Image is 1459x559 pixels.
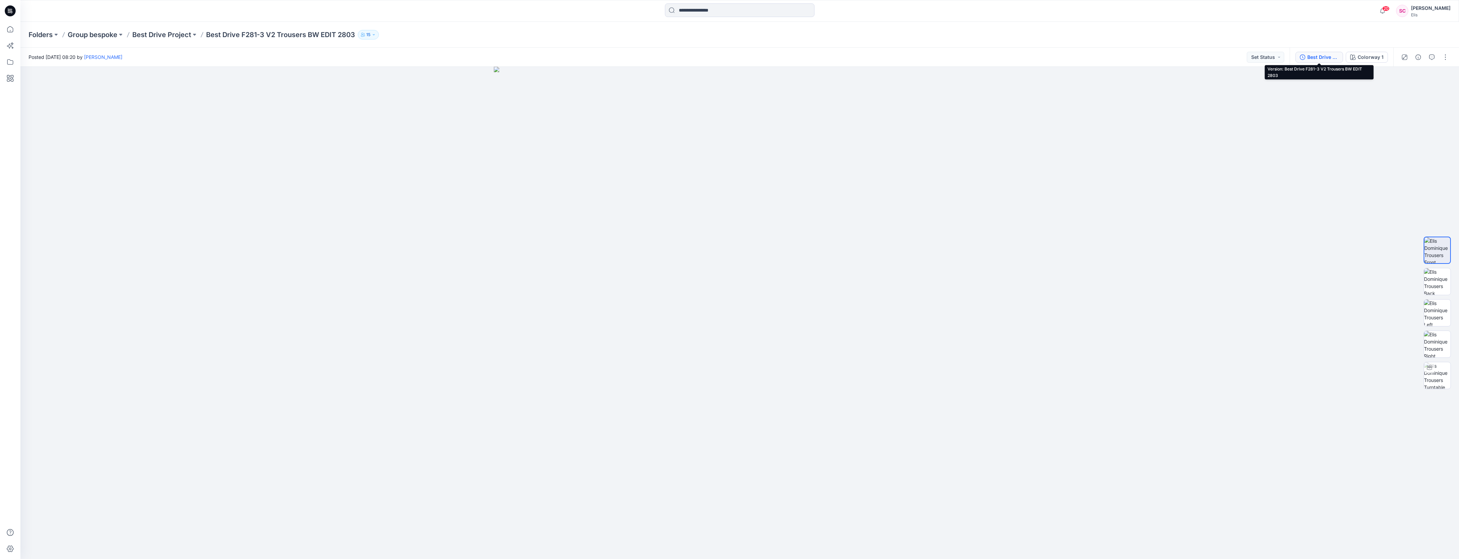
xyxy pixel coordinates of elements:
span: 20 [1382,6,1390,11]
div: Best Drive F281-3 V2 Trousers BW EDIT 2803 [1307,53,1339,61]
a: Best Drive Project [132,30,191,39]
img: eyJhbGciOiJIUzI1NiIsImtpZCI6IjAiLCJzbHQiOiJzZXMiLCJ0eXAiOiJKV1QifQ.eyJkYXRhIjp7InR5cGUiOiJzdG9yYW... [494,67,986,559]
img: Elis Dominique Trousers Turntable [1424,362,1450,389]
img: Elis Dominique Trousers Back [1424,268,1450,295]
a: [PERSON_NAME] [84,54,122,60]
button: Best Drive F281-3 V2 Trousers BW EDIT 2803 [1295,52,1343,63]
img: Elis Dominique Trousers Left [1424,300,1450,326]
p: Best Drive F281-3 V2 Trousers BW EDIT 2803 [206,30,355,39]
div: Elis [1411,12,1450,17]
a: Folders [29,30,53,39]
a: Group bespoke [68,30,117,39]
button: Details [1413,52,1424,63]
span: Posted [DATE] 08:20 by [29,53,122,61]
div: SC [1396,5,1408,17]
img: Elis Dominique Trousers Front [1424,237,1450,263]
div: Colorway 1 [1358,53,1383,61]
img: Elis Dominique Trousers Right [1424,331,1450,357]
p: 15 [366,31,370,38]
button: Colorway 1 [1346,52,1388,63]
button: 15 [358,30,379,39]
div: [PERSON_NAME] [1411,4,1450,12]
